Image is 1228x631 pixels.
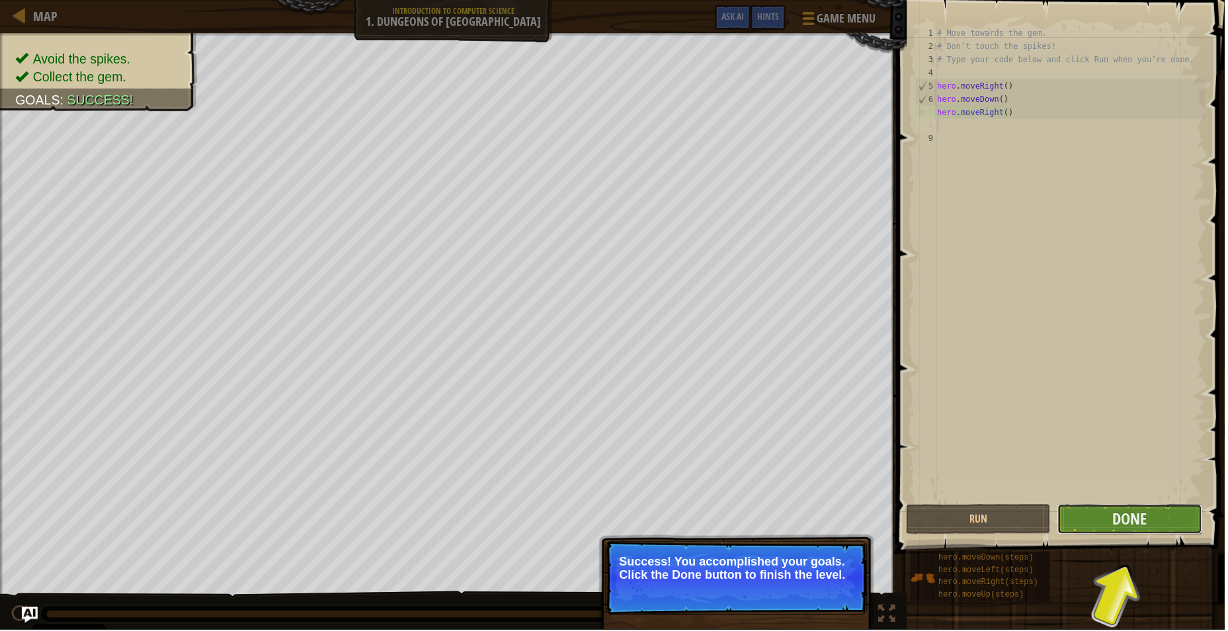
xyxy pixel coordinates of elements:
span: Ask AI [723,10,746,22]
button: Ask AI [22,609,38,624]
span: hero.moveRight(steps) [941,579,1041,589]
span: Hints [759,10,781,22]
span: hero.moveDown(steps) [941,554,1036,564]
span: Done [1116,509,1150,530]
span: : [60,93,67,108]
div: 4 [918,66,940,79]
button: Ask AI [717,5,753,30]
div: 5 [919,79,940,93]
div: 2 [918,40,940,53]
button: Game Menu [794,5,886,36]
div: 9 [918,132,940,146]
div: 3 [918,53,940,66]
button: Done [1060,505,1205,536]
li: Avoid the spikes. [15,50,184,68]
span: Collect the gem. [33,70,127,85]
p: Success! You accomplished your goals. Click the Done button to finish the level. [621,556,856,583]
span: Avoid the spikes. [33,52,131,66]
button: Run [909,505,1053,536]
span: Goals [15,93,60,108]
li: Collect the gem. [15,68,184,87]
a: Map [26,7,58,25]
div: 7 [919,106,940,119]
span: hero.moveLeft(steps) [941,567,1036,576]
img: portrait.png [913,567,938,592]
span: Map [33,7,58,25]
div: 6 [919,93,940,106]
div: 8 [918,119,940,132]
span: Game Menu [819,10,878,27]
div: 1 [918,26,940,40]
span: Success! [67,93,134,108]
span: hero.moveUp(steps) [941,592,1027,601]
